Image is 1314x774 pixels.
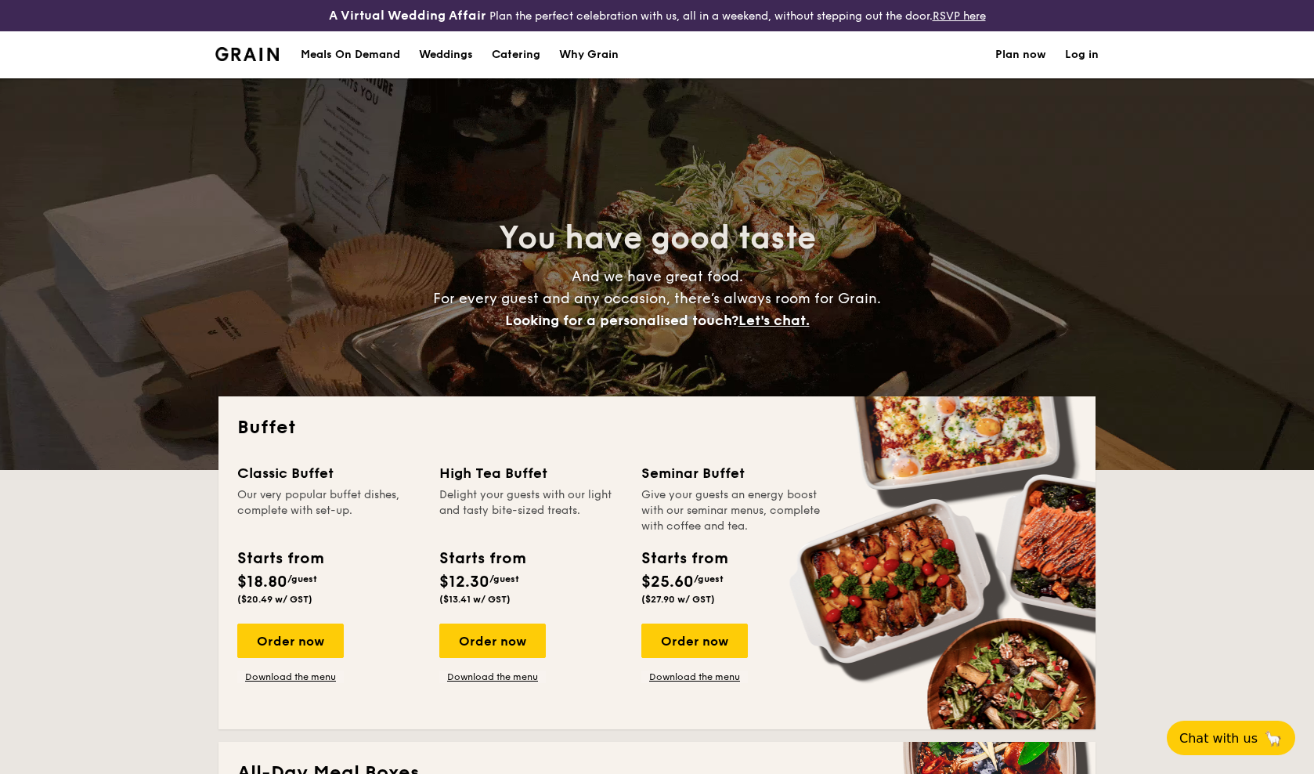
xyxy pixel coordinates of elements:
div: Weddings [419,31,473,78]
span: ($27.90 w/ GST) [641,594,715,605]
a: Log in [1065,31,1099,78]
a: Logotype [215,47,279,61]
h1: Catering [492,31,540,78]
a: Download the menu [237,671,344,683]
div: Our very popular buffet dishes, complete with set-up. [237,487,421,534]
div: Classic Buffet [237,462,421,484]
a: Why Grain [550,31,628,78]
span: Chat with us [1179,731,1258,746]
span: ($13.41 w/ GST) [439,594,511,605]
span: /guest [489,573,519,584]
span: $12.30 [439,573,489,591]
h2: Buffet [237,415,1077,440]
div: Seminar Buffet [641,462,825,484]
a: Download the menu [641,671,748,683]
div: Order now [439,624,546,658]
img: Grain [215,47,279,61]
a: Catering [482,31,550,78]
div: Starts from [439,547,525,570]
span: $25.60 [641,573,694,591]
a: RSVP here [933,9,986,23]
a: Weddings [410,31,482,78]
div: Order now [237,624,344,658]
span: Let's chat. [738,312,810,329]
a: Download the menu [439,671,546,683]
span: You have good taste [499,219,816,257]
div: Give your guests an energy boost with our seminar menus, complete with coffee and tea. [641,487,825,534]
div: Starts from [641,547,727,570]
span: /guest [694,573,724,584]
div: High Tea Buffet [439,462,623,484]
div: Order now [641,624,748,658]
span: $18.80 [237,573,287,591]
span: Looking for a personalised touch? [505,312,738,329]
a: Meals On Demand [291,31,410,78]
div: Why Grain [559,31,619,78]
div: Delight your guests with our light and tasty bite-sized treats. [439,487,623,534]
span: ($20.49 w/ GST) [237,594,312,605]
div: Meals On Demand [301,31,400,78]
button: Chat with us🦙 [1167,721,1295,755]
a: Plan now [995,31,1046,78]
div: Starts from [237,547,323,570]
span: 🦙 [1264,729,1283,747]
h4: A Virtual Wedding Affair [329,6,486,25]
span: /guest [287,573,317,584]
div: Plan the perfect celebration with us, all in a weekend, without stepping out the door. [219,6,1096,25]
span: And we have great food. For every guest and any occasion, there’s always room for Grain. [433,268,881,329]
